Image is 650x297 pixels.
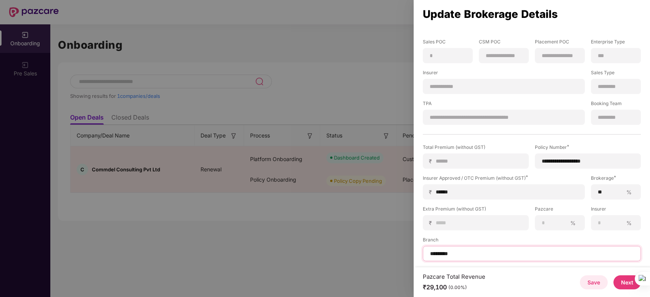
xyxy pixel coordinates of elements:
[535,144,641,150] div: Policy Number
[623,188,635,196] span: %
[535,206,585,215] label: Pazcare
[591,175,641,181] div: Brokerage
[623,219,635,227] span: %
[580,275,608,289] button: Save
[591,69,641,79] label: Sales Type
[429,188,435,196] span: ₹
[423,236,641,246] label: Branch
[423,38,473,48] label: Sales POC
[423,283,485,291] div: ₹29,100
[535,38,585,48] label: Placement POC
[591,206,641,215] label: Insurer
[591,100,641,110] label: Booking Team
[479,38,529,48] label: CSM POC
[613,275,641,289] button: Next
[423,144,529,153] label: Total Premium (without GST)
[448,284,467,291] div: (0.00%)
[567,219,579,227] span: %
[429,219,435,227] span: ₹
[423,10,641,18] div: Update Brokerage Details
[423,69,585,79] label: Insurer
[423,100,585,110] label: TPA
[423,206,529,215] label: Extra Premium (without GST)
[429,158,435,165] span: ₹
[591,38,641,48] label: Enterprise Type
[423,175,585,181] div: Insurer Approved / OTC Premium (without GST)
[423,273,485,280] div: Pazcare Total Revenue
